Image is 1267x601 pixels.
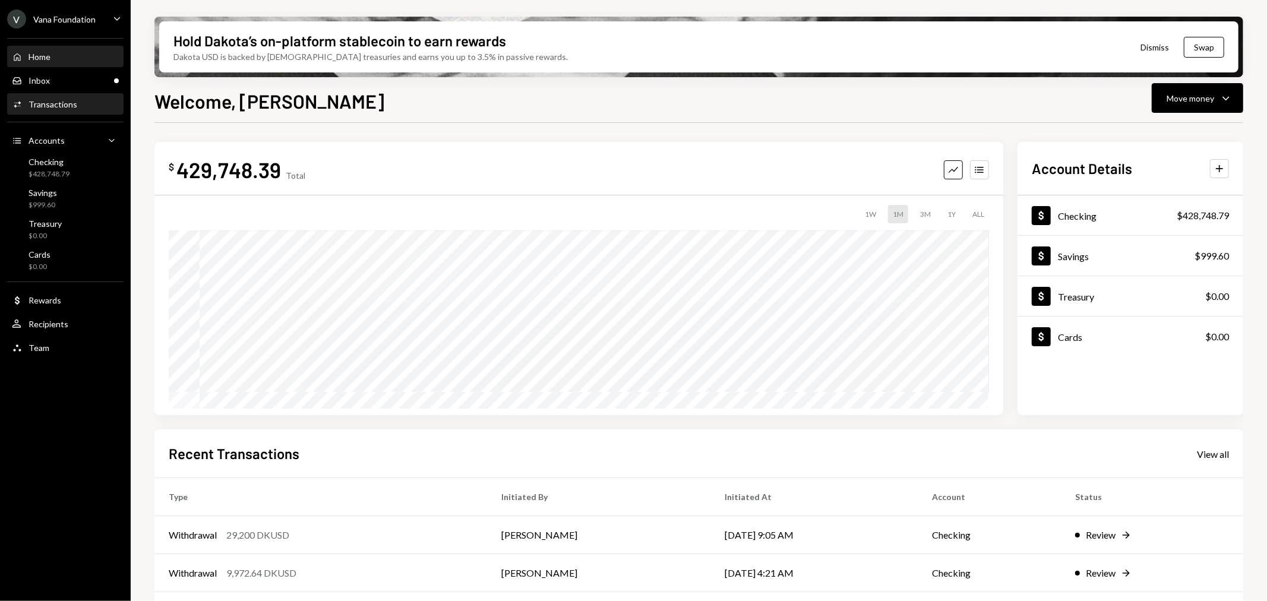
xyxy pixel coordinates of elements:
a: Cards$0.00 [7,246,124,274]
div: Cards [29,249,50,260]
a: Transactions [7,93,124,115]
div: $ [169,161,174,173]
div: Move money [1167,92,1214,105]
td: Checking [918,516,1061,554]
div: Withdrawal [169,528,217,542]
div: Transactions [29,99,77,109]
a: Checking$428,748.79 [7,153,124,182]
button: Dismiss [1126,33,1184,61]
button: Move money [1152,83,1243,113]
a: Savings$999.60 [1018,236,1243,276]
div: 29,200 DKUSD [226,528,289,542]
a: Inbox [7,69,124,91]
h1: Welcome, [PERSON_NAME] [154,89,384,113]
div: Inbox [29,75,50,86]
a: Accounts [7,129,124,151]
div: 1Y [943,205,960,223]
a: Recipients [7,313,124,334]
div: 1W [860,205,881,223]
a: Checking$428,748.79 [1018,195,1243,235]
td: Checking [918,554,1061,592]
div: 429,748.39 [176,156,281,183]
a: Cards$0.00 [1018,317,1243,356]
div: 9,972.64 DKUSD [226,566,296,580]
div: ALL [968,205,989,223]
div: Cards [1058,331,1082,343]
div: Checking [29,157,69,167]
div: $0.00 [1205,289,1229,303]
div: Rewards [29,295,61,305]
a: Savings$999.60 [7,184,124,213]
div: Recipients [29,319,68,329]
div: $0.00 [29,262,50,272]
div: $0.00 [29,231,62,241]
div: 3M [915,205,936,223]
div: Checking [1058,210,1097,222]
div: Home [29,52,50,62]
div: Review [1086,566,1116,580]
div: $428,748.79 [29,169,69,179]
div: Hold Dakota’s on-platform stablecoin to earn rewards [173,31,506,50]
div: $999.60 [1195,249,1229,263]
div: $428,748.79 [1177,208,1229,223]
div: Savings [29,188,57,198]
div: Review [1086,528,1116,542]
div: Total [286,170,305,181]
td: [DATE] 9:05 AM [710,516,918,554]
a: Treasury$0.00 [7,215,124,243]
th: Initiated By [488,478,710,516]
a: Team [7,337,124,358]
div: V [7,10,26,29]
div: Dakota USD is backed by [DEMOGRAPHIC_DATA] treasuries and earns you up to 3.5% in passive rewards. [173,50,568,63]
th: Initiated At [710,478,918,516]
div: Accounts [29,135,65,145]
div: Team [29,343,49,353]
div: Treasury [1058,291,1094,302]
div: Treasury [29,219,62,229]
td: [PERSON_NAME] [488,554,710,592]
button: Swap [1184,37,1224,58]
a: View all [1197,447,1229,460]
th: Account [918,478,1061,516]
td: [DATE] 4:21 AM [710,554,918,592]
th: Status [1061,478,1243,516]
div: Savings [1058,251,1089,262]
div: Withdrawal [169,566,217,580]
div: View all [1197,448,1229,460]
a: Home [7,46,124,67]
h2: Account Details [1032,159,1132,178]
div: $0.00 [1205,330,1229,344]
div: Vana Foundation [33,14,96,24]
div: 1M [888,205,908,223]
h2: Recent Transactions [169,444,299,463]
a: Rewards [7,289,124,311]
a: Treasury$0.00 [1018,276,1243,316]
td: [PERSON_NAME] [488,516,710,554]
div: $999.60 [29,200,57,210]
th: Type [154,478,488,516]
